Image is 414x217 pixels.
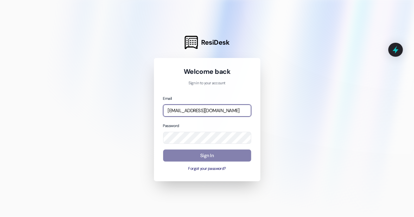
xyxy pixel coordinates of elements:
[201,38,229,47] span: ResiDesk
[163,123,179,128] label: Password
[163,80,251,86] p: Sign in to your account
[163,150,251,162] button: Sign In
[185,36,198,49] img: ResiDesk Logo
[163,105,251,117] input: name@example.com
[163,96,172,101] label: Email
[163,67,251,76] h1: Welcome back
[163,166,251,172] button: Forgot your password?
